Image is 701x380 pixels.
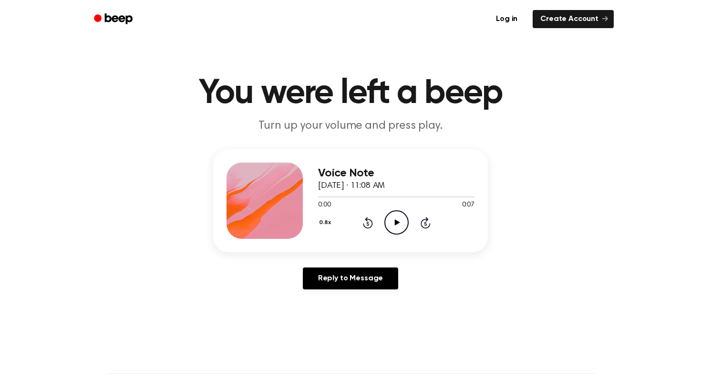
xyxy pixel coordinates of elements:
a: Log in [486,8,527,30]
h3: Voice Note [318,167,474,180]
span: [DATE] · 11:08 AM [318,182,385,190]
span: 0:00 [318,200,330,210]
button: 0.8x [318,215,334,231]
h1: You were left a beep [106,76,595,111]
p: Turn up your volume and press play. [167,118,534,134]
a: Beep [87,10,141,29]
a: Create Account [533,10,614,28]
span: 0:07 [462,200,474,210]
a: Reply to Message [303,267,398,289]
